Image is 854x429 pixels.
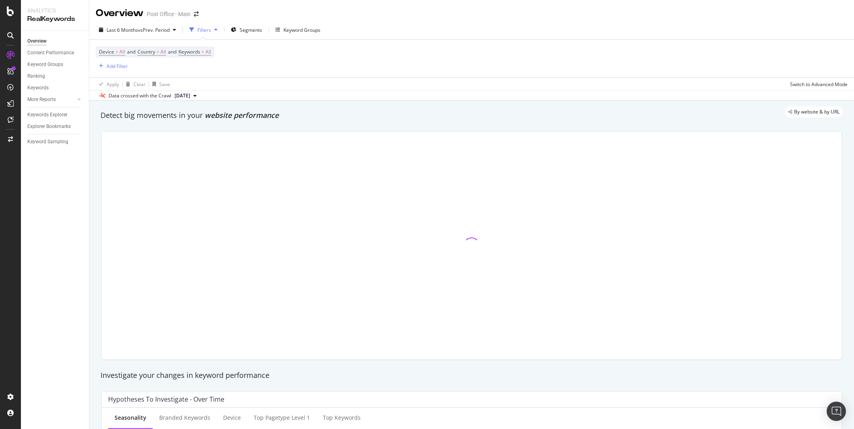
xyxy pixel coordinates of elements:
[149,78,170,91] button: Save
[794,109,840,114] span: By website & by URL
[27,138,68,146] div: Keyword Sampling
[96,6,144,20] div: Overview
[27,37,83,45] a: Overview
[186,23,221,36] button: Filters
[160,46,166,58] span: All
[123,78,146,91] button: Clear
[785,106,843,118] div: legacy label
[138,48,155,55] span: Country
[96,23,179,36] button: Last 6 MonthsvsPrev. Period
[159,414,210,422] div: Branded Keywords
[107,27,138,33] span: Last 6 Months
[27,14,82,24] div: RealKeywords
[787,78,848,91] button: Switch to Advanced Mode
[109,92,171,99] div: Data crossed with the Crawl
[790,81,848,88] div: Switch to Advanced Mode
[156,48,159,55] span: =
[27,72,45,80] div: Ranking
[96,61,128,71] button: Add Filter
[240,27,262,33] span: Segments
[205,46,211,58] span: All
[283,27,320,33] div: Keyword Groups
[272,23,324,36] button: Keyword Groups
[223,414,241,422] div: Device
[827,402,846,421] div: Open Intercom Messenger
[115,48,118,55] span: =
[168,48,177,55] span: and
[115,414,146,422] div: Seasonality
[133,81,146,88] div: Clear
[174,92,190,99] span: 2025 Aug. 11th
[27,6,82,14] div: Analytics
[119,46,125,58] span: All
[254,414,310,422] div: Top pagetype Level 1
[27,49,83,57] a: Content Performance
[96,78,119,91] button: Apply
[101,370,843,381] div: Investigate your changes in keyword performance
[171,91,200,101] button: [DATE]
[107,81,119,88] div: Apply
[27,95,56,104] div: More Reports
[27,84,83,92] a: Keywords
[197,27,211,33] div: Filters
[159,81,170,88] div: Save
[27,60,63,69] div: Keyword Groups
[27,111,83,119] a: Keywords Explorer
[194,11,199,17] div: arrow-right-arrow-left
[201,48,204,55] span: =
[138,27,170,33] span: vs Prev. Period
[27,60,83,69] a: Keyword Groups
[27,37,47,45] div: Overview
[127,48,135,55] span: and
[179,48,200,55] span: Keywords
[108,395,224,403] div: Hypotheses to Investigate - Over Time
[107,63,128,70] div: Add Filter
[228,23,265,36] button: Segments
[27,122,83,131] a: Explorer Bookmarks
[27,138,83,146] a: Keyword Sampling
[147,10,191,18] div: Post Office - Main
[323,414,361,422] div: Top Keywords
[27,111,68,119] div: Keywords Explorer
[27,72,83,80] a: Ranking
[27,122,71,131] div: Explorer Bookmarks
[99,48,114,55] span: Device
[27,84,49,92] div: Keywords
[27,95,75,104] a: More Reports
[27,49,74,57] div: Content Performance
